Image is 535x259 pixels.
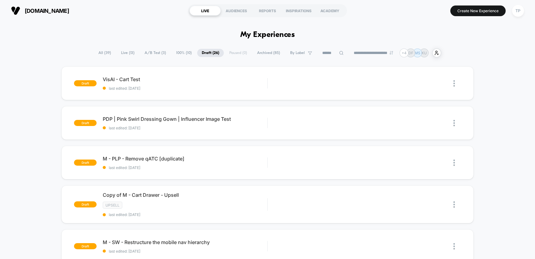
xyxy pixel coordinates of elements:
[510,5,526,17] button: TP
[74,160,97,166] span: draft
[11,6,20,15] img: Visually logo
[103,76,267,82] span: VisAI - Cart Test
[103,202,122,209] span: Upsell
[290,51,305,55] span: By Label
[74,201,97,207] span: draft
[253,49,285,57] span: Archived ( 85 )
[103,86,267,91] span: last edited: [DATE]
[453,243,455,250] img: close
[103,249,267,254] span: last edited: [DATE]
[283,6,314,16] div: INSPIRATIONS
[389,51,393,55] img: end
[116,49,139,57] span: Live ( 13 )
[408,51,413,55] p: DF
[453,80,455,87] img: close
[103,116,267,122] span: PDP | Pink Swirl Dressing Gown | Influencer Image Test
[9,6,71,16] button: [DOMAIN_NAME]
[74,120,97,126] span: draft
[103,165,267,170] span: last edited: [DATE]
[140,49,171,57] span: A/B Test ( 3 )
[221,6,252,16] div: AUDIENCES
[25,8,69,14] span: [DOMAIN_NAME]
[94,49,116,57] span: All ( 39 )
[74,243,97,249] span: draft
[103,192,267,198] span: Copy of M - Cart Drawer - Upsell
[172,49,196,57] span: 100% ( 10 )
[103,126,267,130] span: last edited: [DATE]
[74,80,97,86] span: draft
[190,6,221,16] div: LIVE
[103,212,267,217] span: last edited: [DATE]
[103,239,267,245] span: M - SW - Restructure the mobile nav hierarchy
[453,201,455,208] img: close
[453,120,455,126] img: close
[197,49,224,57] span: Draft ( 26 )
[453,160,455,166] img: close
[240,31,295,39] h1: My Experiences
[103,156,267,162] span: M - PLP - Remove qATC [duplicate]
[314,6,345,16] div: ACADEMY
[415,51,420,55] p: MS
[450,5,506,16] button: Create New Experience
[400,49,408,57] div: + 4
[252,6,283,16] div: REPORTS
[422,51,427,55] p: KU
[512,5,524,17] div: TP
